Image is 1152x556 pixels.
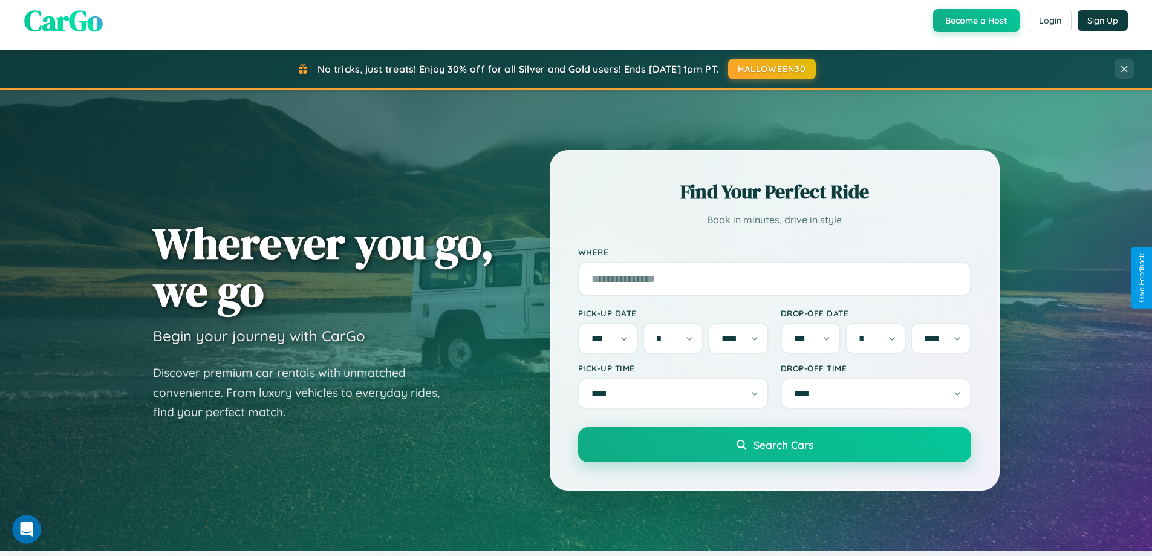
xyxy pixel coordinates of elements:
label: Drop-off Time [781,363,971,373]
h2: Find Your Perfect Ride [578,178,971,205]
button: HALLOWEEN30 [728,59,816,79]
div: Give Feedback [1137,253,1146,303]
label: Pick-up Date [578,308,769,318]
span: CarGo [24,1,103,41]
span: No tricks, just treats! Enjoy 30% off for all Silver and Gold users! Ends [DATE] 1pm PT. [317,63,719,75]
button: Search Cars [578,427,971,462]
label: Where [578,247,971,257]
label: Pick-up Time [578,363,769,373]
p: Discover premium car rentals with unmatched convenience. From luxury vehicles to everyday rides, ... [153,363,455,422]
button: Sign Up [1078,10,1128,31]
h1: Wherever you go, we go [153,219,494,315]
span: Search Cars [753,438,813,451]
h3: Begin your journey with CarGo [153,327,365,345]
iframe: Intercom live chat [12,515,41,544]
button: Become a Host [933,9,1020,32]
p: Book in minutes, drive in style [578,211,971,229]
button: Login [1029,10,1072,31]
label: Drop-off Date [781,308,971,318]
